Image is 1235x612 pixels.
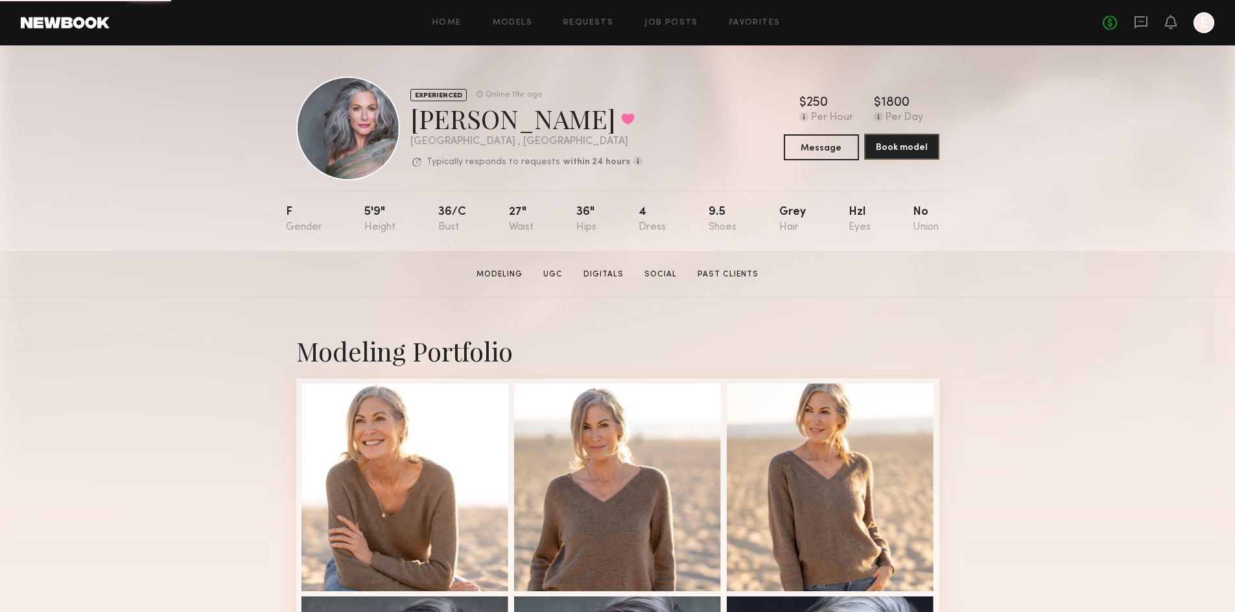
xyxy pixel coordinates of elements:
a: Past Clients [692,269,764,280]
div: Modeling Portfolio [296,334,939,368]
a: E [1194,12,1214,33]
div: Per Day [886,112,923,124]
a: Job Posts [644,19,698,27]
a: Modeling [471,269,528,280]
div: $ [799,97,806,110]
div: 36" [576,206,596,233]
a: UGC [538,269,568,280]
a: Favorites [729,19,781,27]
div: $ [874,97,881,110]
a: Social [639,269,682,280]
div: 4 [639,206,666,233]
a: Models [493,19,532,27]
div: [GEOGRAPHIC_DATA] , [GEOGRAPHIC_DATA] [410,136,642,147]
div: [PERSON_NAME] [410,101,642,136]
button: Message [784,134,859,160]
div: 9.5 [709,206,736,233]
div: Per Hour [811,112,853,124]
div: 27" [509,206,534,233]
div: EXPERIENCED [410,89,467,101]
a: Home [432,19,462,27]
div: 36/c [438,206,466,233]
a: Digitals [578,269,629,280]
button: Book model [864,134,939,160]
p: Typically responds to requests [427,158,560,167]
div: Grey [779,206,806,233]
div: 1800 [881,97,910,110]
div: 5'9" [364,206,395,233]
div: 250 [806,97,828,110]
div: No [913,206,939,233]
div: Hzl [849,206,871,233]
b: within 24 hours [563,158,630,167]
div: F [286,206,322,233]
div: Online 11hr ago [486,91,542,99]
a: Requests [563,19,613,27]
